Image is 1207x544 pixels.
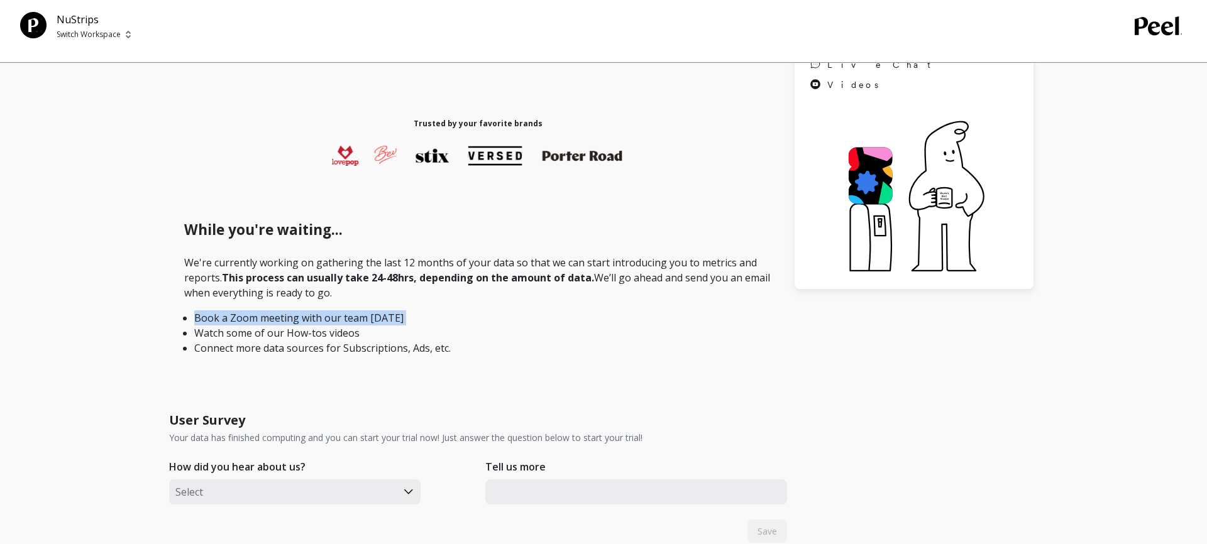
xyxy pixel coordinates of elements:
[194,325,762,340] li: Watch some of our How-tos videos
[222,271,594,285] strong: This process can usually take 24-48hrs, depending on the amount of data.
[194,310,762,325] li: Book a Zoom meeting with our team [DATE]
[20,12,47,38] img: Team Profile
[485,459,546,474] p: Tell us more
[827,58,930,71] span: Live Chat
[169,432,642,444] p: Your data has finished computing and you can start your trial now! Just answer the question below...
[184,255,772,356] p: We're currently working on gathering the last 12 months of your data so that we can start introdu...
[810,79,951,91] a: Videos
[414,119,543,129] h1: Trusted by your favorite brands
[194,340,762,356] li: Connect more data sources for Subscriptions, Ads, etc.
[57,12,131,27] p: NuStrips
[57,30,121,40] p: Switch Workspace
[184,219,772,241] h1: While you're waiting...
[126,30,131,40] img: picker
[169,459,306,474] p: How did you hear about us?
[169,411,245,429] h1: User Survey
[827,79,878,91] span: Videos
